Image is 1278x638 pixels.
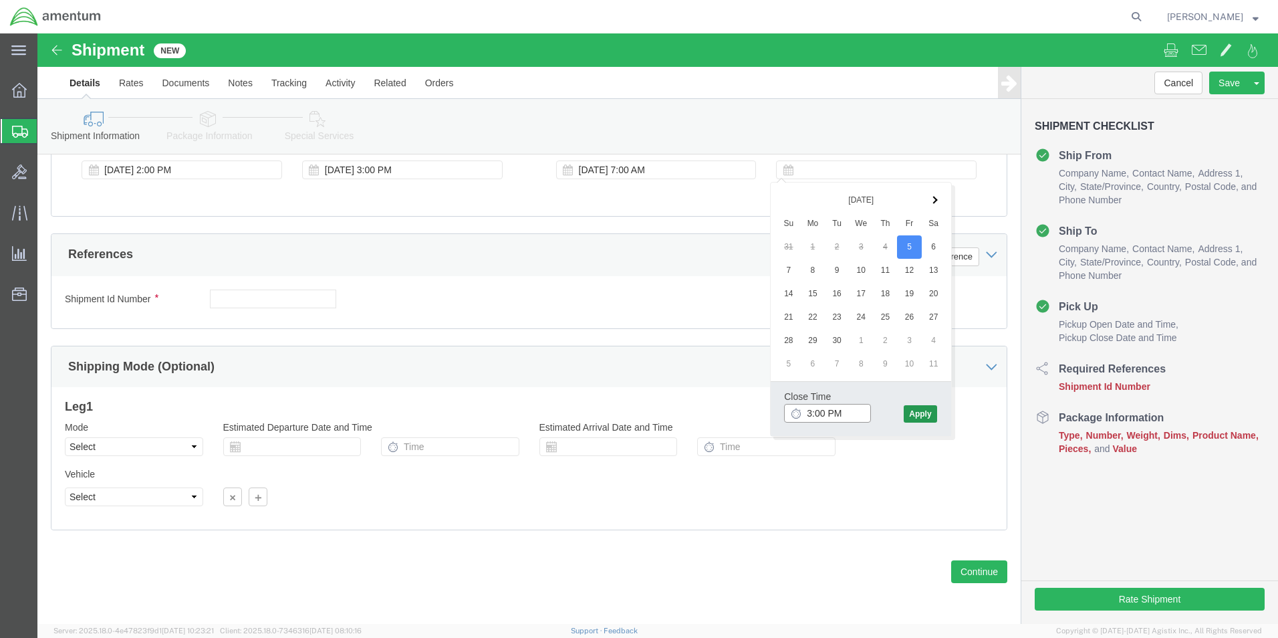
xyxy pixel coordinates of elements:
img: logo [9,7,102,27]
span: [DATE] 10:23:21 [162,627,214,635]
iframe: FS Legacy Container [37,33,1278,624]
span: Client: 2025.18.0-7346316 [220,627,362,635]
a: Feedback [604,627,638,635]
a: Support [571,627,604,635]
button: [PERSON_NAME] [1166,9,1259,25]
span: Susan Mitchell-Robertson [1167,9,1243,24]
span: Copyright © [DATE]-[DATE] Agistix Inc., All Rights Reserved [1056,625,1262,637]
span: [DATE] 08:10:16 [309,627,362,635]
span: Server: 2025.18.0-4e47823f9d1 [53,627,214,635]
